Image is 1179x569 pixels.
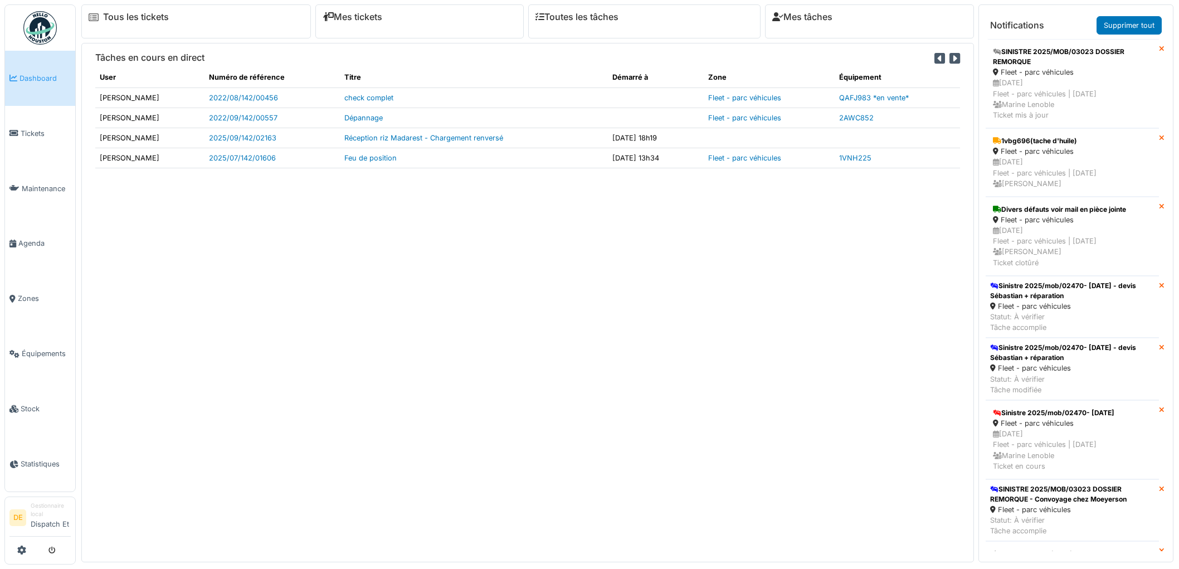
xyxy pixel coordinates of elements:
td: [PERSON_NAME] [95,148,204,168]
a: SINISTRE 2025/MOB/03023 DOSSIER REMORQUE Fleet - parc véhicules [DATE]Fleet - parc véhicules | [D... [986,39,1159,128]
a: Sinistre 2025/mob/02470- [DATE] - devis Sébastian + réparation Fleet - parc véhicules Statut: À v... [986,276,1159,338]
a: Dépannage [344,114,383,122]
div: Statut: À vérifier Tâche accomplie [990,515,1154,536]
a: 1vbg696(tache d'huile) Fleet - parc véhicules [DATE]Fleet - parc véhicules | [DATE] [PERSON_NAME] [986,128,1159,197]
span: Dashboard [20,73,71,84]
a: Zones [5,271,75,327]
a: Divers défauts voir mail en pièce jointe Fleet - parc véhicules [DATE]Fleet - parc véhicules | [D... [986,197,1159,276]
img: Badge_color-CXgf-gQk.svg [23,11,57,45]
a: Sinistre 2025/mob/02470- [DATE] Fleet - parc véhicules [DATE]Fleet - parc véhicules | [DATE] Mari... [986,400,1159,479]
a: 2025/07/142/01606 [209,154,276,162]
div: [DATE] Fleet - parc véhicules | [DATE] Marine Lenoble Ticket en cours [993,429,1152,471]
a: Dashboard [5,51,75,106]
span: Tickets [21,128,71,139]
a: Tous les tickets [103,12,169,22]
div: Divers défauts voir mail en pièce jointe [993,205,1152,215]
div: Fleet - parc véhicules [993,215,1152,225]
span: Agenda [18,238,71,249]
th: Démarré à [608,67,704,87]
a: Toutes les tâches [535,12,618,22]
a: SINISTRE 2025/MOB/03023 DOSSIER REMORQUE - Convoyage chez Moeyerson Fleet - parc véhicules Statut... [986,479,1159,542]
a: Réception riz Madarest - Chargement renversé [344,134,503,142]
div: Fleet - parc véhicules [990,301,1154,312]
a: check complet [344,94,393,102]
h6: Tâches en cours en direct [95,52,204,63]
a: DE Gestionnaire localDispatch Et [9,502,71,537]
a: Fleet - parc véhicules [708,94,781,102]
th: Titre [340,67,608,87]
span: translation missing: fr.shared.user [100,73,116,81]
span: Équipements [22,348,71,359]
td: [DATE] 18h19 [608,128,704,148]
a: 2022/09/142/00557 [209,114,277,122]
td: [DATE] 13h34 [608,148,704,168]
td: [PERSON_NAME] [95,108,204,128]
div: Fleet - parc véhicules [993,67,1152,77]
div: Fleet - parc véhicules [990,363,1154,373]
div: Sinistre 2025/mob/02470- [DATE] - devis Sébastian + réparation [990,343,1154,363]
td: [PERSON_NAME] [95,87,204,108]
a: Équipements [5,326,75,381]
a: Supprimer tout [1097,16,1162,35]
th: Numéro de référence [204,67,340,87]
div: SINISTRE 2025/MOB/03023 DOSSIER REMORQUE - Convoyage chez Moeyerson [990,484,1154,504]
a: Feu de position [344,154,397,162]
a: Agenda [5,216,75,271]
div: Statut: À vérifier Tâche accomplie [990,312,1154,333]
a: Statistiques [5,436,75,492]
span: Stock [21,403,71,414]
a: Mes tâches [772,12,832,22]
li: Dispatch Et [31,502,71,534]
div: [DATE] Fleet - parc véhicules | [DATE] Marine Lenoble Ticket mis à jour [993,77,1152,120]
a: 2AWC852 [839,114,874,122]
a: Fleet - parc véhicules [708,114,781,122]
span: Maintenance [22,183,71,194]
div: [DATE] Fleet - parc véhicules | [DATE] [PERSON_NAME] Ticket clotûré [993,225,1152,268]
th: Zone [704,67,835,87]
div: SINISTRE 2025/MOB/03023 DOSSIER REMORQUE [993,549,1152,569]
div: Sinistre 2025/mob/02470- [DATE] - devis Sébastian + réparation [990,281,1154,301]
div: Fleet - parc véhicules [993,418,1152,429]
div: Sinistre 2025/mob/02470- [DATE] [993,408,1152,418]
div: Fleet - parc véhicules [990,504,1154,515]
a: 2022/08/142/00456 [209,94,278,102]
a: Stock [5,381,75,436]
td: [PERSON_NAME] [95,128,204,148]
div: Fleet - parc véhicules [993,146,1152,157]
div: Gestionnaire local [31,502,71,519]
a: QAFJ983 *en vente* [839,94,909,102]
a: 1VNH225 [839,154,871,162]
div: 1vbg696(tache d'huile) [993,136,1152,146]
a: Fleet - parc véhicules [708,154,781,162]
div: SINISTRE 2025/MOB/03023 DOSSIER REMORQUE [993,47,1152,67]
div: Statut: À vérifier Tâche modifiée [990,374,1154,395]
a: 2025/09/142/02163 [209,134,276,142]
a: Mes tickets [323,12,382,22]
a: Maintenance [5,161,75,216]
li: DE [9,509,26,526]
a: Tickets [5,106,75,161]
span: Zones [18,293,71,304]
th: Équipement [835,67,960,87]
span: Statistiques [21,459,71,469]
div: [DATE] Fleet - parc véhicules | [DATE] [PERSON_NAME] [993,157,1152,189]
a: Sinistre 2025/mob/02470- [DATE] - devis Sébastian + réparation Fleet - parc véhicules Statut: À v... [986,338,1159,400]
h6: Notifications [990,20,1044,31]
